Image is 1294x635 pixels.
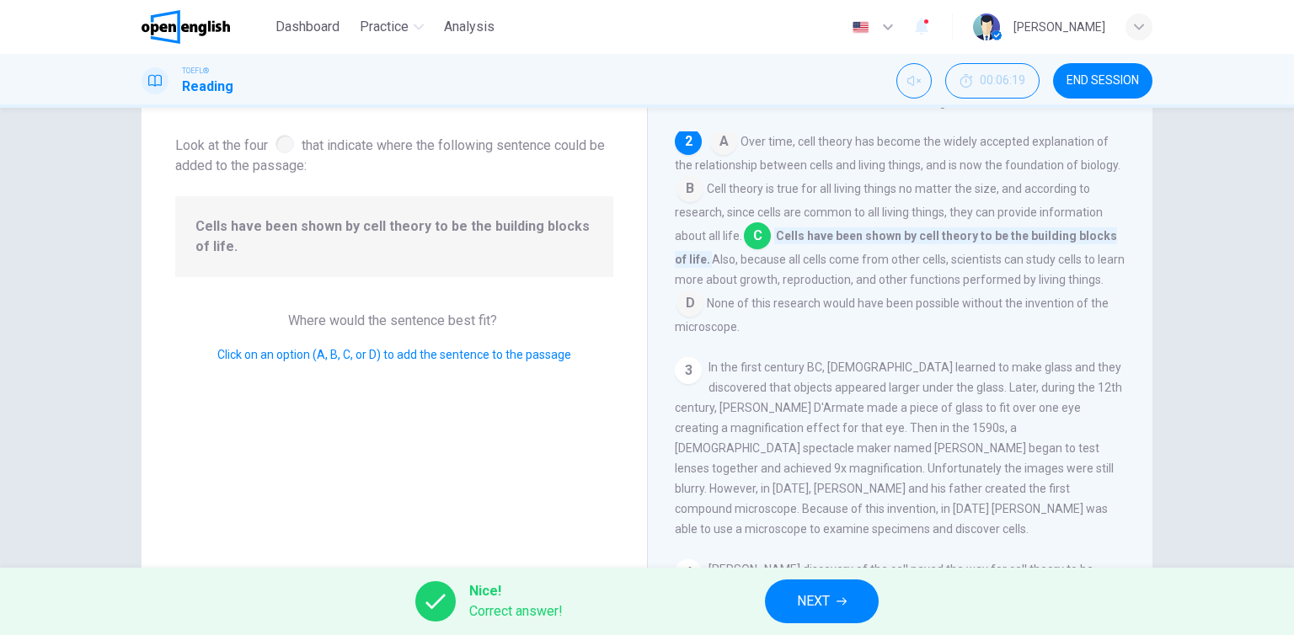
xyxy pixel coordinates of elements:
[444,17,495,37] span: Analysis
[675,253,1125,286] span: Also, because all cells come from other cells, scientists can study cells to learn more about gro...
[142,10,269,44] a: OpenEnglish logo
[142,10,230,44] img: OpenEnglish logo
[797,590,830,613] span: NEXT
[269,12,346,42] button: Dashboard
[182,65,209,77] span: TOEFL®
[360,17,409,37] span: Practice
[945,63,1040,99] div: Hide
[175,131,613,176] span: Look at the four that indicate where the following sentence could be added to the passage:
[675,227,1117,268] span: Cells have been shown by cell theory to be the building blocks of life.
[744,222,771,249] span: C
[1013,17,1105,37] div: [PERSON_NAME]
[945,63,1040,99] button: 00:06:19
[676,175,703,202] span: B
[469,601,563,622] span: Correct answer!
[765,579,879,623] button: NEXT
[675,182,1103,243] span: Cell theory is true for all living things no matter the size, and according to research, since ce...
[195,216,593,257] span: Cells have been shown by cell theory to be the building blocks of life.
[675,360,1122,536] span: In the first century BC, [DEMOGRAPHIC_DATA] learned to make glass and they discovered that object...
[675,296,1109,334] span: None of this research would have been possible without the invention of the microscope.
[676,290,703,317] span: D
[675,559,702,586] div: 4
[980,74,1025,88] span: 00:06:19
[896,63,932,99] div: Unmute
[217,348,571,361] span: Click on an option (A, B, C, or D) to add the sentence to the passage
[1067,74,1139,88] span: END SESSION
[850,21,871,34] img: en
[973,13,1000,40] img: Profile picture
[675,135,1120,172] span: Over time, cell theory has become the widely accepted explanation of the relationship between cel...
[1053,63,1152,99] button: END SESSION
[275,17,340,37] span: Dashboard
[675,357,702,384] div: 3
[182,77,233,97] h1: Reading
[288,312,500,328] span: Where would the sentence best fit?
[469,581,563,601] span: Nice!
[675,128,702,155] div: 2
[353,12,430,42] button: Practice
[437,12,501,42] button: Analysis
